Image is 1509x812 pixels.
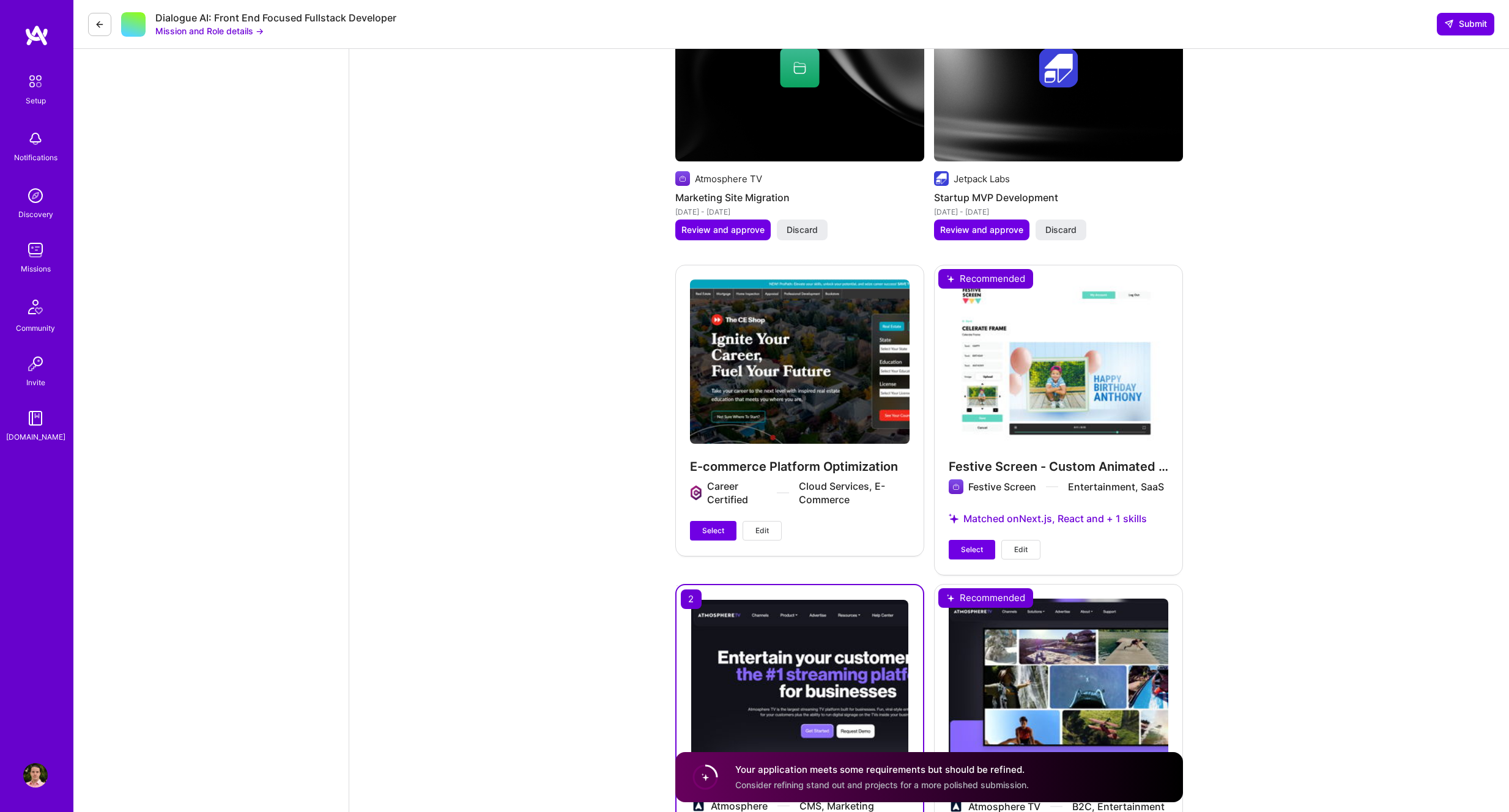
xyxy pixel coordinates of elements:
[16,322,55,334] div: Community
[690,521,736,541] button: Select
[675,171,690,186] img: Company logo
[961,544,983,555] span: Select
[26,94,46,107] div: Setup
[934,190,1183,205] h4: Startup MVP Development
[691,600,908,762] img: Marketing Site Migration
[755,525,769,536] span: Edit
[14,151,57,164] div: Notifications
[934,205,1183,218] div: [DATE] - [DATE]
[787,224,818,236] span: Discard
[1001,540,1040,559] button: Edit
[675,190,924,205] h4: Marketing Site Migration
[675,220,771,240] button: Review and approve
[934,220,1029,240] button: Review and approve
[1014,544,1028,555] span: Edit
[23,127,48,151] img: bell
[949,540,995,559] button: Select
[20,763,51,788] a: User Avatar
[24,24,49,46] img: logo
[23,68,48,94] img: setup
[681,224,765,236] span: Review and approve
[777,805,790,806] img: divider
[940,224,1023,236] span: Review and approve
[23,238,48,262] img: teamwork
[735,780,1029,790] span: Consider refining stand out and projects for a more polished submission.
[6,430,65,443] div: [DOMAIN_NAME]
[702,525,724,536] span: Select
[23,406,48,430] img: guide book
[1444,18,1487,30] span: Submit
[1045,224,1077,236] span: Discard
[26,376,45,389] div: Invite
[934,171,949,186] img: Company logo
[1039,48,1078,87] img: Company logo
[675,205,924,218] div: [DATE] - [DATE]
[1437,13,1494,35] button: Submit
[155,24,264,37] button: Mission and Role details →
[1036,220,1086,240] button: Discard
[155,12,396,24] div: Dialogue AI: Front End Focused Fullstack Developer
[954,172,1010,185] div: Jetpack Labs
[743,521,782,541] button: Edit
[21,262,51,275] div: Missions
[23,352,48,376] img: Invite
[95,20,105,29] i: icon LeftArrowDark
[23,763,48,788] img: User Avatar
[23,183,48,208] img: discovery
[695,172,762,185] div: Atmosphere TV
[18,208,53,221] div: Discovery
[21,292,50,322] img: Community
[1444,19,1454,29] i: icon SendLight
[777,220,828,240] button: Discard
[735,763,1029,776] h4: Your application meets some requirements but should be refined.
